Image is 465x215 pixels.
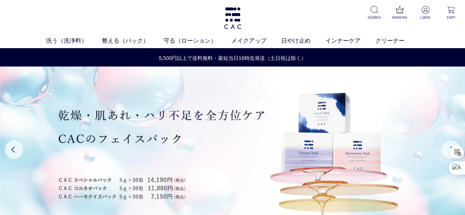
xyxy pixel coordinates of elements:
[164,36,231,45] a: 守る（ローション）
[443,15,459,20] p: CART
[102,36,164,45] a: 整える（パック）
[391,6,408,20] a: RANKING
[417,6,434,20] a: LOGIN
[5,140,23,159] button: Previous
[281,36,325,45] a: 日やけ止め
[366,6,383,20] a: SEARCH
[443,6,459,20] a: CART
[223,7,242,29] img: logo
[231,36,281,45] a: メイクアップ
[417,15,434,20] p: LOGIN
[46,36,102,45] a: 洗う（洗浄料）
[366,15,383,20] p: SEARCH
[391,15,408,20] p: RANKING
[375,36,419,45] a: クリーナー
[325,36,375,45] a: インナーケア
[442,140,460,159] button: Next
[0,54,465,62] a: 5,500円以上で送料無料・最短当日16時迄発送（土日祝は除く）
